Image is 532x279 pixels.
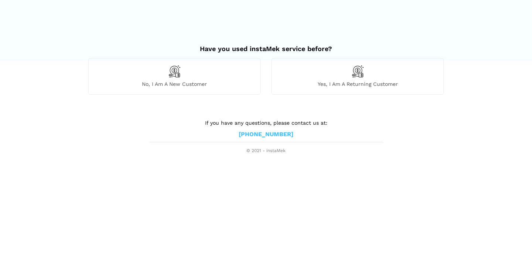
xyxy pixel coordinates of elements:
[150,119,382,127] p: If you have any questions, please contact us at:
[239,131,293,138] a: [PHONE_NUMBER]
[88,37,444,53] h2: Have you used instaMek service before?
[150,148,382,154] span: © 2021 - instaMek
[89,81,260,87] span: No, I am a new customer
[272,81,443,87] span: Yes, I am a returning customer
